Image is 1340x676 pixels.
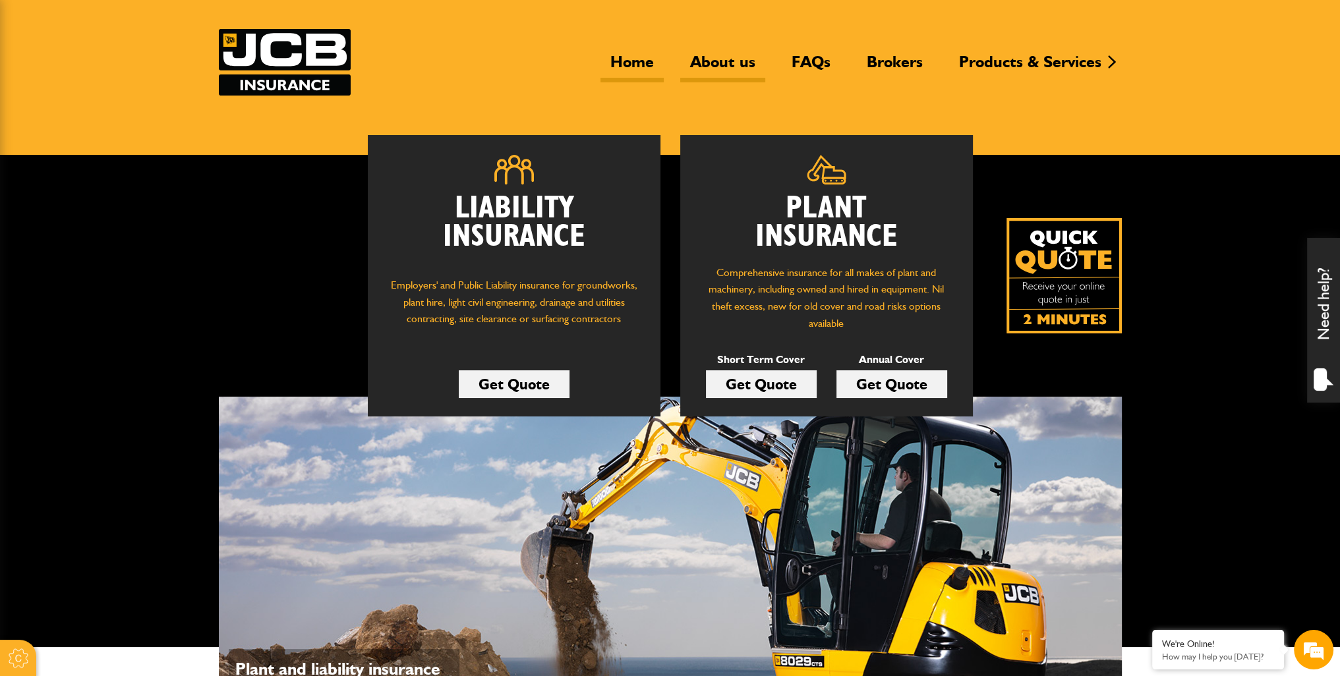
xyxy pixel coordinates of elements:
[680,52,765,82] a: About us
[17,200,241,229] input: Enter your phone number
[219,29,351,96] a: JCB Insurance Services
[706,370,817,398] a: Get Quote
[17,161,241,190] input: Enter your email address
[388,194,641,264] h2: Liability Insurance
[1162,638,1274,650] div: We're Online!
[22,73,55,92] img: d_20077148190_company_1631870298795_20077148190
[700,194,953,251] h2: Plant Insurance
[1006,218,1122,333] a: Get your insurance quote isn just 2-minutes
[836,370,947,398] a: Get Quote
[1006,218,1122,333] img: Quick Quote
[69,74,221,91] div: Chat with us now
[700,264,953,331] p: Comprehensive insurance for all makes of plant and machinery, including owned and hired in equipm...
[836,351,947,368] p: Annual Cover
[388,277,641,340] p: Employers' and Public Liability insurance for groundworks, plant hire, light civil engineering, d...
[857,52,933,82] a: Brokers
[1307,238,1340,403] div: Need help?
[216,7,248,38] div: Minimize live chat window
[600,52,664,82] a: Home
[949,52,1111,82] a: Products & Services
[782,52,840,82] a: FAQs
[1162,652,1274,662] p: How may I help you today?
[17,239,241,395] textarea: Type your message and hit 'Enter'
[459,370,569,398] a: Get Quote
[219,29,351,96] img: JCB Insurance Services logo
[17,122,241,151] input: Enter your last name
[179,406,239,424] em: Start Chat
[706,351,817,368] p: Short Term Cover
